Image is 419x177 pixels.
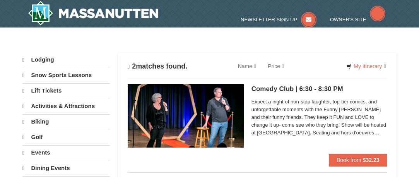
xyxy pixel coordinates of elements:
[22,53,110,67] a: Lodging
[22,130,110,144] a: Golf
[22,114,110,129] a: Biking
[22,99,110,113] a: Activities & Attractions
[262,58,290,74] a: Price
[329,154,387,166] button: Book from $32.23
[251,98,387,137] span: Expect a night of non-stop laughter, top-tier comics, and unforgettable moments with the Funny [P...
[128,84,244,148] img: 6619865-203-38763abd.jpg
[241,17,297,22] span: Newsletter Sign Up
[330,17,386,22] a: Owner's Site
[341,60,391,72] a: My Itinerary
[22,68,110,82] a: Snow Sports Lessons
[241,17,316,22] a: Newsletter Sign Up
[28,1,159,26] a: Massanutten Resort
[330,17,366,22] span: Owner's Site
[22,161,110,175] a: Dining Events
[28,1,159,26] img: Massanutten Resort Logo
[251,85,387,93] h5: Comedy Club | 6:30 - 8:30 PM
[22,83,110,98] a: Lift Tickets
[363,157,380,163] strong: $32.23
[22,145,110,160] a: Events
[337,157,361,163] span: Book from
[232,58,262,74] a: Name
